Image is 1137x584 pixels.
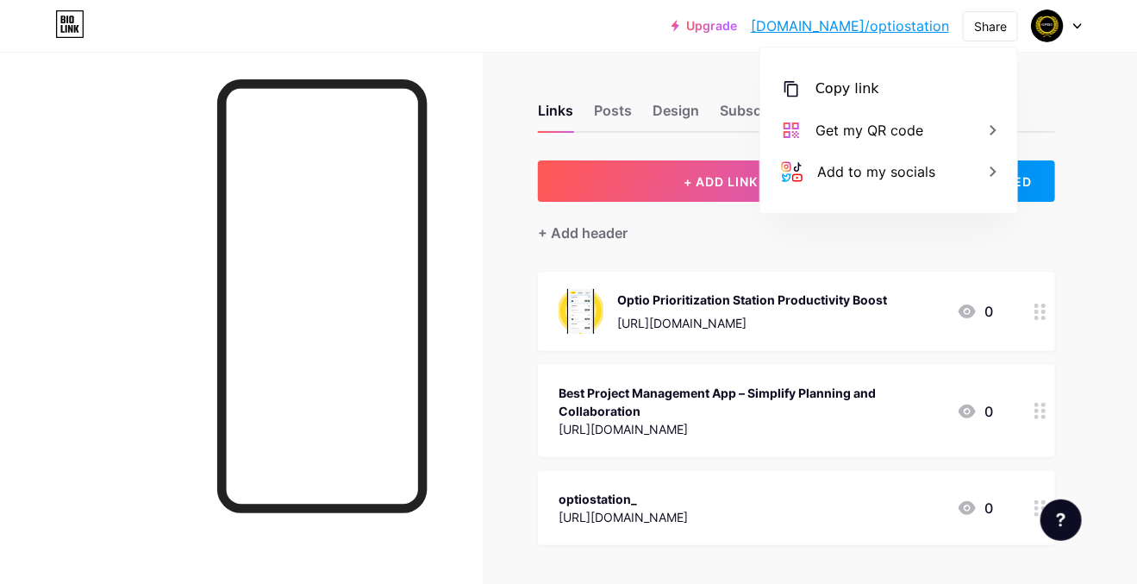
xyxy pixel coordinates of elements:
div: [URL][DOMAIN_NAME] [559,420,943,438]
div: Design [653,100,699,131]
div: [URL][DOMAIN_NAME] [617,314,887,332]
div: Subscribers [720,100,823,131]
img: optiostation [1031,9,1064,42]
div: Links [538,100,573,131]
div: Add to my socials [817,161,935,182]
span: + ADD LINK [684,174,758,189]
div: 0 [957,498,993,518]
div: + Add header [538,223,628,243]
div: [URL][DOMAIN_NAME] [559,508,688,526]
div: Best Project Management App – Simplify Planning and Collaboration [559,384,943,420]
div: optiostation_ [559,490,688,508]
div: Optio Prioritization Station Productivity Boost [617,291,887,309]
a: Upgrade [672,19,737,33]
div: 0 [957,301,993,322]
div: Posts [594,100,632,131]
div: Copy link [815,78,879,99]
a: [DOMAIN_NAME]/optiostation [751,16,949,36]
button: + ADD LINK [538,160,904,202]
img: Optio Prioritization Station Productivity Boost [559,289,603,334]
div: Get my QR code [815,120,923,141]
div: Share [974,17,1007,35]
div: 0 [957,401,993,422]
